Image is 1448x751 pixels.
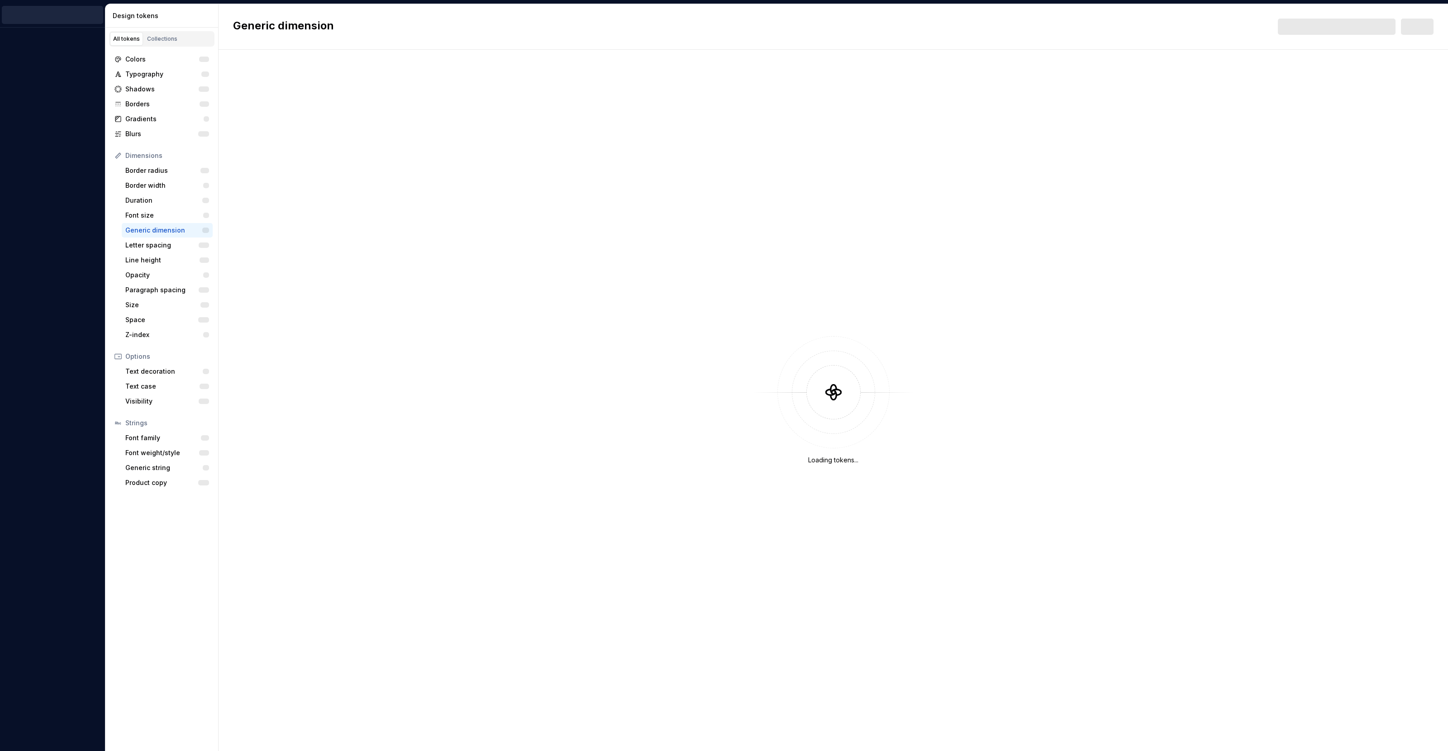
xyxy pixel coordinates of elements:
[111,127,213,141] a: Blurs
[122,163,213,178] a: Border radius
[125,256,200,265] div: Line height
[125,478,198,487] div: Product copy
[125,181,203,190] div: Border width
[125,397,199,406] div: Visibility
[122,364,213,379] a: Text decoration
[233,19,334,35] h2: Generic dimension
[125,418,209,428] div: Strings
[125,166,200,175] div: Border radius
[125,433,201,442] div: Font family
[111,67,213,81] a: Typography
[125,114,204,124] div: Gradients
[125,85,199,94] div: Shadows
[125,70,201,79] div: Typography
[122,328,213,342] a: Z-index
[122,283,213,297] a: Paragraph spacing
[122,268,213,282] a: Opacity
[125,448,199,457] div: Font weight/style
[125,226,202,235] div: Generic dimension
[125,129,198,138] div: Blurs
[122,178,213,193] a: Border width
[125,55,199,64] div: Colors
[111,82,213,96] a: Shadows
[125,271,203,280] div: Opacity
[125,211,203,220] div: Font size
[808,456,858,465] div: Loading tokens...
[125,463,203,472] div: Generic string
[125,352,209,361] div: Options
[122,223,213,238] a: Generic dimension
[147,35,177,43] div: Collections
[125,330,203,339] div: Z-index
[125,315,198,324] div: Space
[122,298,213,312] a: Size
[122,253,213,267] a: Line height
[122,446,213,460] a: Font weight/style
[122,208,213,223] a: Font size
[122,394,213,409] a: Visibility
[125,151,209,160] div: Dimensions
[113,35,140,43] div: All tokens
[125,382,200,391] div: Text case
[125,285,199,295] div: Paragraph spacing
[122,379,213,394] a: Text case
[125,300,200,309] div: Size
[122,238,213,252] a: Letter spacing
[113,11,214,20] div: Design tokens
[111,97,213,111] a: Borders
[122,313,213,327] a: Space
[122,193,213,208] a: Duration
[111,52,213,67] a: Colors
[122,461,213,475] a: Generic string
[122,475,213,490] a: Product copy
[111,112,213,126] a: Gradients
[125,367,203,376] div: Text decoration
[125,100,200,109] div: Borders
[122,431,213,445] a: Font family
[125,196,202,205] div: Duration
[125,241,199,250] div: Letter spacing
